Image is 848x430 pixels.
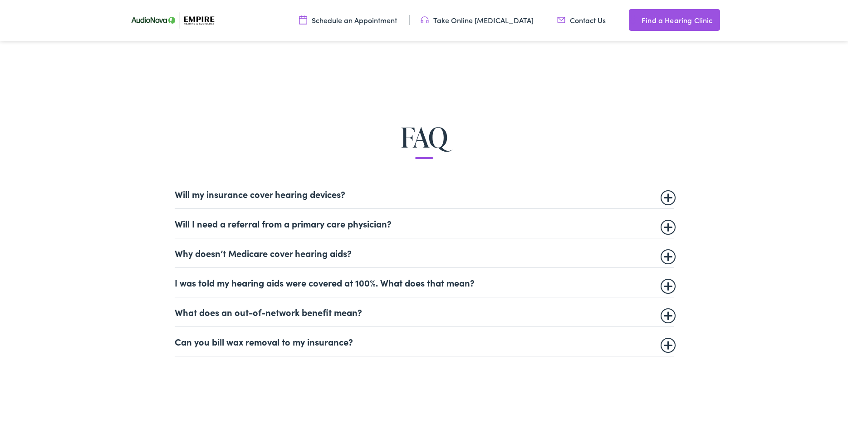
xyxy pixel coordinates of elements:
[629,15,637,25] img: utility icon
[175,336,674,347] summary: Can you bill wax removal to my insurance?
[175,218,674,229] summary: Will I need a referral from a primary care physician?
[299,15,397,25] a: Schedule an Appointment
[421,15,534,25] a: Take Online [MEDICAL_DATA]
[557,15,606,25] a: Contact Us
[175,306,674,317] summary: What does an out-of-network benefit mean?
[175,247,674,258] summary: Why doesn’t Medicare cover hearing aids?
[557,15,565,25] img: utility icon
[34,122,814,152] h2: FAQ
[175,277,674,288] summary: I was told my hearing aids were covered at 100%. What does that mean?
[299,15,307,25] img: utility icon
[629,9,720,31] a: Find a Hearing Clinic
[421,15,429,25] img: utility icon
[175,188,674,199] summary: Will my insurance cover hearing devices?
